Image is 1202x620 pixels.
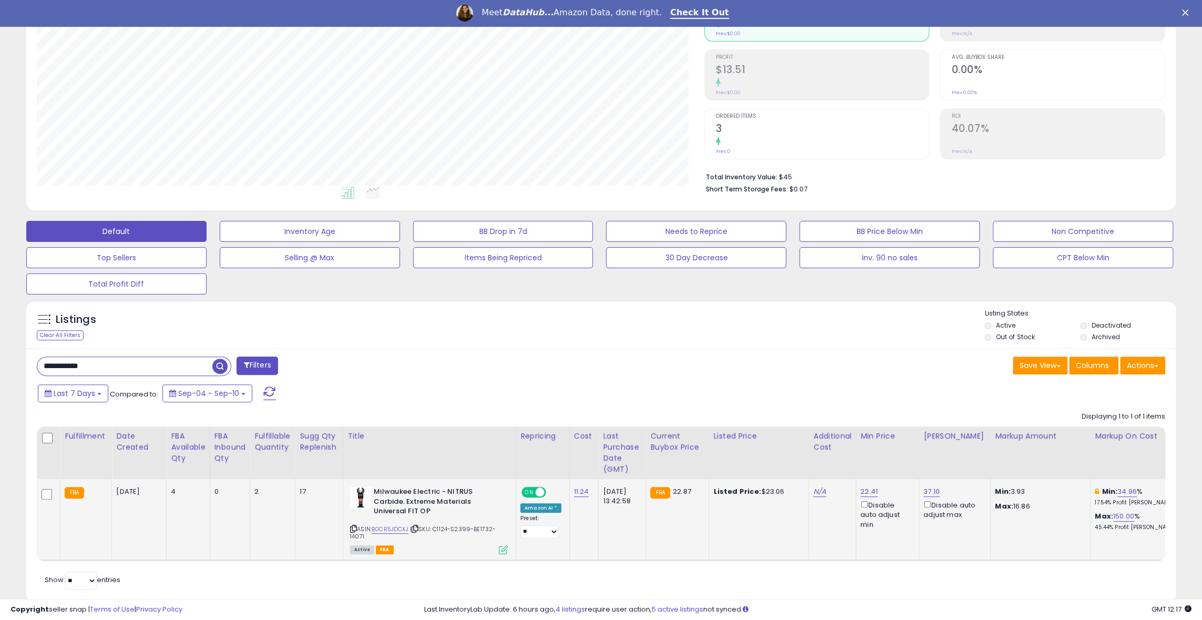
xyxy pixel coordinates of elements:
div: Title [347,431,511,442]
span: Last 7 Days [54,388,95,399]
div: 17 [300,487,335,496]
p: 17.54% Profit [PERSON_NAME] [1095,499,1182,506]
button: Inventory Age [220,221,400,242]
span: $0.07 [789,184,807,194]
button: Last 7 Days [38,384,108,402]
span: ROI [951,114,1165,119]
p: 3.93 [995,487,1082,496]
button: Non Competitive [993,221,1173,242]
div: Listed Price [713,431,804,442]
div: Close [1182,9,1193,16]
span: Show: entries [45,575,120,585]
a: 22.41 [860,486,878,497]
button: Items Being Repriced [413,247,593,268]
div: Cost [574,431,594,442]
button: Default [26,221,207,242]
a: N/A [813,486,826,497]
span: All listings currently available for purchase on Amazon [350,545,374,554]
div: Disable auto adjust min [860,499,911,530]
span: 2025-09-18 12:17 GMT [1152,604,1191,614]
label: Archived [1091,332,1119,341]
label: Active [996,321,1015,330]
div: 0 [214,487,242,496]
button: Selling @ Max [220,247,400,268]
h5: Listings [56,312,96,327]
div: FBA inbound Qty [214,431,246,464]
a: 11.24 [574,486,589,497]
button: Actions [1120,357,1165,374]
div: Date Created [116,431,162,453]
b: Total Inventory Value: [706,172,777,181]
small: FBA [650,487,670,499]
a: Terms of Use [90,604,135,614]
small: Prev: N/A [951,148,972,155]
span: Profit [716,55,929,60]
div: 2 [254,487,287,496]
span: | SKU: C1124-S2399-BE1732-14071 [350,525,496,541]
div: Meet Amazon Data, done right. [481,7,662,18]
button: Filters [237,357,278,375]
b: Listed Price: [713,486,761,496]
img: 31YM7VmDQYL._SL40_.jpg [350,487,371,508]
div: ASIN: [350,487,508,553]
div: Markup on Cost [1095,431,1186,442]
label: Deactivated [1091,321,1131,330]
small: Prev: 0.00% [951,89,977,96]
span: ON [522,488,536,497]
p: 45.44% Profit [PERSON_NAME] [1095,524,1182,531]
div: Last Purchase Date (GMT) [603,431,641,475]
a: 37.10 [923,486,940,497]
h2: 40.07% [951,123,1165,137]
p: Listing States: [984,309,1176,319]
span: Avg. Buybox Share [951,55,1165,60]
span: Ordered Items [716,114,929,119]
span: Compared to: [110,389,158,399]
div: [DATE] [116,487,158,496]
small: Prev: N/A [951,31,972,37]
button: Columns [1069,357,1118,374]
button: 30 Day Decrease [606,247,786,268]
small: Prev: 0 [716,148,731,155]
div: Preset: [520,515,561,538]
small: Prev: $0.00 [716,89,741,96]
button: Inv. 90 no sales [799,247,980,268]
small: FBA [65,487,84,499]
span: FBA [376,545,394,554]
div: Repricing [520,431,565,442]
button: Sep-04 - Sep-10 [162,384,252,402]
button: BB Price Below Min [799,221,980,242]
div: Disable auto adjust max [923,499,982,520]
div: Amazon AI * [520,503,561,513]
div: seller snap | | [11,605,182,615]
a: 5 active listings [651,604,703,614]
div: [DATE] 13:42:58 [603,487,638,506]
div: Fulfillment [65,431,107,442]
div: Clear All Filters [37,330,84,340]
div: Additional Cost [813,431,851,453]
div: Markup Amount [995,431,1086,442]
small: Prev: $0.00 [716,31,741,37]
div: FBA Available Qty [171,431,205,464]
button: CPT Below Min [993,247,1173,268]
div: Fulfillable Quantity [254,431,291,453]
p: 16.86 [995,502,1082,511]
div: 4 [171,487,201,496]
h2: 3 [716,123,929,137]
img: Profile image for Georgie [456,5,473,22]
div: % [1095,487,1182,506]
strong: Min: [995,486,1011,496]
div: Sugg Qty Replenish [300,431,338,453]
div: Last InventoryLab Update: 6 hours ago, require user action, not synced. [424,605,1191,615]
div: Current Buybox Price [650,431,704,453]
h2: 0.00% [951,64,1165,78]
span: Sep-04 - Sep-10 [178,388,239,399]
button: Top Sellers [26,247,207,268]
div: [PERSON_NAME] [923,431,986,442]
label: Out of Stock [996,332,1034,341]
a: 34.96 [1117,486,1137,497]
th: Please note that this number is a calculation based on your required days of coverage and your ve... [295,426,343,479]
button: Needs to Reprice [606,221,786,242]
div: % [1095,512,1182,531]
div: Min Price [860,431,915,442]
button: Save View [1013,357,1067,374]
